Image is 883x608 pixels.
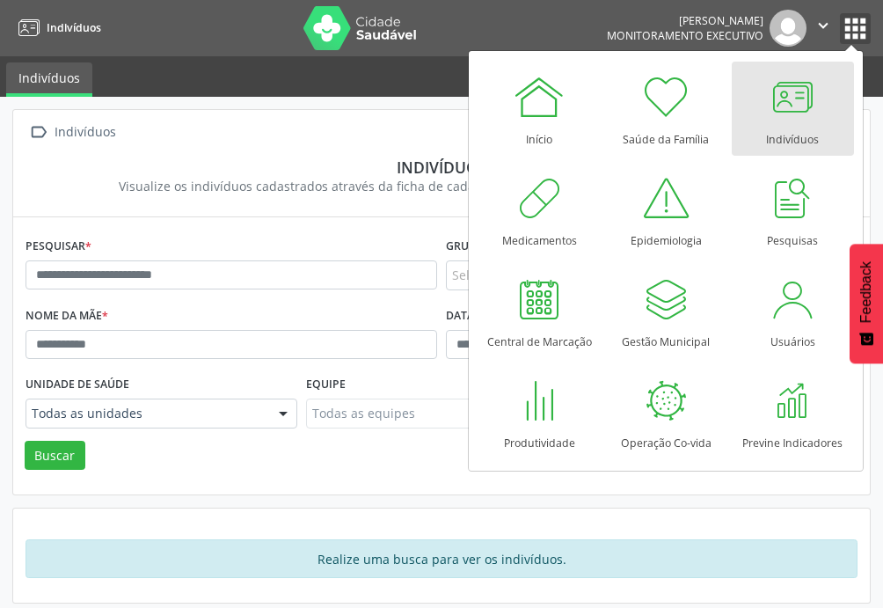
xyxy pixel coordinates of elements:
[26,371,129,399] label: Unidade de saúde
[25,441,85,471] button: Buscar
[478,264,601,358] a: Central de Marcação
[478,163,601,257] a: Medicamentos
[26,120,51,145] i: 
[478,62,601,156] a: Início
[26,120,119,145] a:  Indivíduos
[26,233,91,260] label: Pesquisar
[858,261,874,323] span: Feedback
[446,233,569,260] label: Grupos prioritários
[732,62,854,156] a: Indivíduos
[814,16,833,35] i: 
[850,244,883,363] button: Feedback - Mostrar pesquisa
[446,303,572,330] label: Data de nascimento
[38,177,845,195] div: Visualize os indivíduos cadastrados através da ficha de cadastro individual (CDS).
[38,157,845,177] div: Indivíduos
[6,62,92,97] a: Indivíduos
[732,365,854,459] a: Previne Indicadores
[605,62,727,156] a: Saúde da Família
[607,13,763,28] div: [PERSON_NAME]
[47,20,101,35] span: Indivíduos
[478,365,601,459] a: Produtividade
[607,28,763,43] span: Monitoramento Executivo
[732,264,854,358] a: Usuários
[770,10,806,47] img: img
[732,163,854,257] a: Pesquisas
[605,264,727,358] a: Gestão Municipal
[806,10,840,47] button: 
[32,405,261,422] span: Todas as unidades
[452,266,584,284] span: Selecione o(s) grupo(s)
[51,120,119,145] div: Indivíduos
[26,539,857,578] div: Realize uma busca para ver os indivíduos.
[306,371,346,399] label: Equipe
[26,303,108,330] label: Nome da mãe
[605,365,727,459] a: Operação Co-vida
[840,13,871,44] button: apps
[12,13,101,42] a: Indivíduos
[605,163,727,257] a: Epidemiologia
